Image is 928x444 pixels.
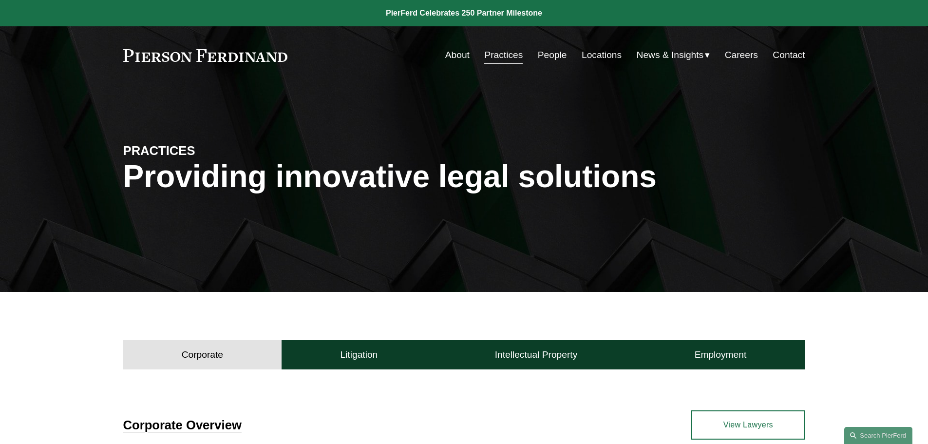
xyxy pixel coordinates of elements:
[844,427,912,444] a: Search this site
[691,410,805,440] a: View Lawyers
[123,418,242,432] a: Corporate Overview
[495,349,578,361] h4: Intellectual Property
[538,46,567,64] a: People
[123,159,805,194] h1: Providing innovative legal solutions
[773,46,805,64] a: Contact
[182,349,223,361] h4: Corporate
[445,46,470,64] a: About
[695,349,747,361] h4: Employment
[725,46,758,64] a: Careers
[637,47,704,64] span: News & Insights
[582,46,622,64] a: Locations
[340,349,378,361] h4: Litigation
[484,46,523,64] a: Practices
[637,46,710,64] a: folder dropdown
[123,143,294,158] h4: PRACTICES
